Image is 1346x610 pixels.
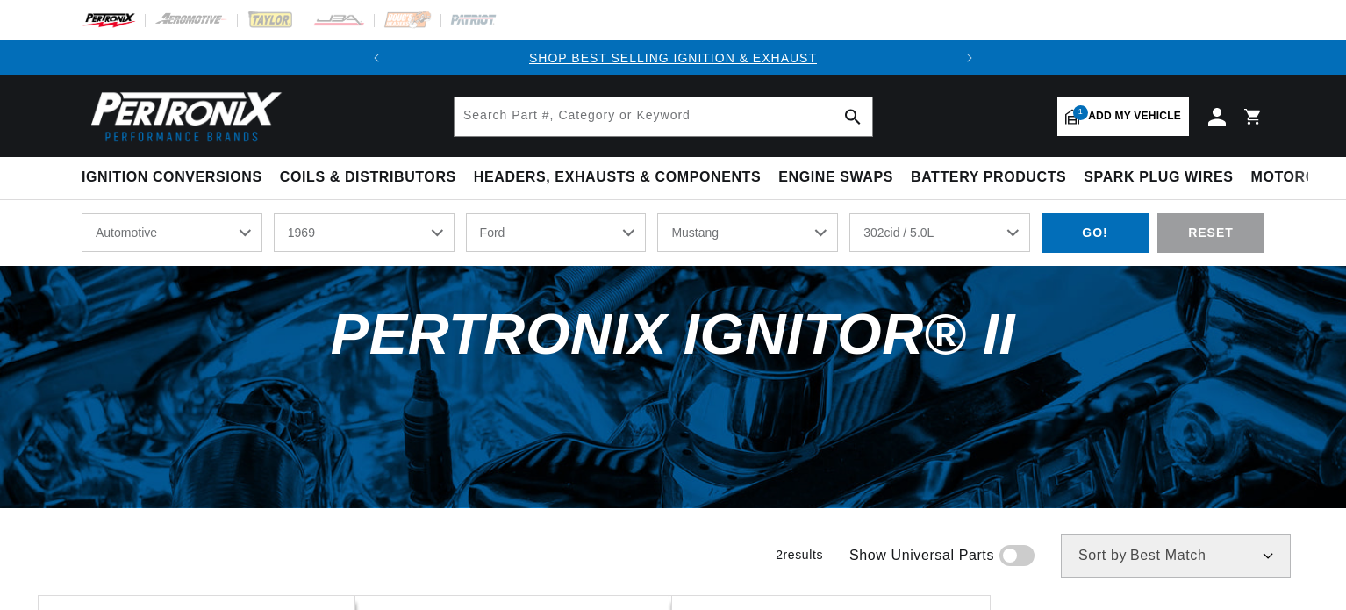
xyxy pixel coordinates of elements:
[1084,169,1233,187] span: Spark Plug Wires
[778,169,893,187] span: Engine Swaps
[82,169,262,187] span: Ignition Conversions
[82,157,271,198] summary: Ignition Conversions
[394,48,952,68] div: 1 of 2
[274,213,455,252] select: Year
[331,302,1015,366] span: PerTronix Ignitor® II
[849,544,994,567] span: Show Universal Parts
[1078,549,1127,563] span: Sort by
[952,40,987,75] button: Translation missing: en.sections.announcements.next_announcement
[770,157,902,198] summary: Engine Swaps
[474,169,761,187] span: Headers, Exhausts & Components
[271,157,465,198] summary: Coils & Distributors
[455,97,872,136] input: Search Part #, Category or Keyword
[529,51,817,65] a: SHOP BEST SELLING IGNITION & EXHAUST
[776,548,823,562] span: 2 results
[1075,157,1242,198] summary: Spark Plug Wires
[465,157,770,198] summary: Headers, Exhausts & Components
[1088,108,1181,125] span: Add my vehicle
[1157,213,1264,253] div: RESET
[359,40,394,75] button: Translation missing: en.sections.announcements.previous_announcement
[1057,97,1189,136] a: 1Add my vehicle
[834,97,872,136] button: search button
[1061,534,1291,578] select: Sort by
[911,169,1066,187] span: Battery Products
[849,213,1030,252] select: Engine
[1042,213,1149,253] div: GO!
[394,48,952,68] div: Announcement
[82,86,283,147] img: Pertronix
[280,169,456,187] span: Coils & Distributors
[657,213,838,252] select: Model
[902,157,1075,198] summary: Battery Products
[82,213,262,252] select: Ride Type
[1073,105,1088,120] span: 1
[466,213,647,252] select: Make
[38,40,1308,75] slideshow-component: Translation missing: en.sections.announcements.announcement_bar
